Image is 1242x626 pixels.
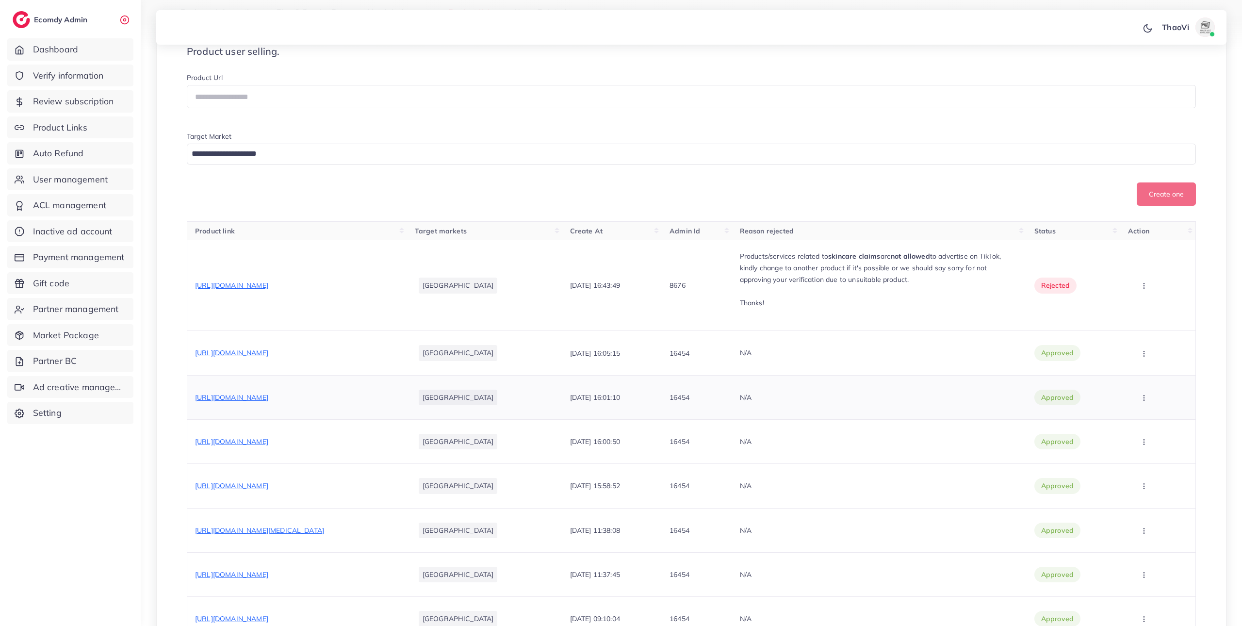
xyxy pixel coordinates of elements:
span: Partner BC [33,355,77,367]
span: Payment management [33,251,125,264]
span: approved [1041,614,1074,624]
a: Partner BC [7,350,133,372]
p: [DATE] 11:38:08 [570,525,620,536]
span: Status [1034,227,1056,235]
span: N/A [740,614,752,623]
p: ThaoVi [1162,21,1189,33]
p: [DATE] 15:58:52 [570,480,620,492]
span: Action [1128,227,1149,235]
span: Ad creative management [33,381,126,394]
a: Ad creative management [7,376,133,398]
span: [URL][DOMAIN_NAME] [195,570,268,579]
span: N/A [740,526,752,535]
span: N/A [740,348,752,357]
a: Auto Refund [7,142,133,165]
span: [URL][DOMAIN_NAME] [195,281,268,290]
h2: Ecomdy Admin [34,15,90,24]
label: Product Url [187,73,223,82]
h4: Product user selling. [187,46,1196,57]
p: [DATE] 16:05:15 [570,347,620,359]
span: Reason rejected [740,227,794,235]
span: Setting [33,407,62,419]
a: Product Links [7,116,133,139]
label: Target Market [187,132,231,141]
li: [GEOGRAPHIC_DATA] [419,434,498,449]
span: N/A [740,393,752,402]
span: Target markets [415,227,467,235]
li: [GEOGRAPHIC_DATA] [419,390,498,405]
span: Product Links [33,121,87,134]
a: Verify information [7,65,133,87]
a: Market Package [7,324,133,346]
span: approved [1041,526,1074,535]
span: Partner management [33,303,119,315]
li: [GEOGRAPHIC_DATA] [419,345,498,361]
img: logo [13,11,30,28]
a: Gift code [7,272,133,295]
span: [URL][DOMAIN_NAME] [195,393,268,402]
span: Gift code [33,277,69,290]
a: Partner management [7,298,133,320]
span: Review subscription [33,95,114,108]
a: Setting [7,402,133,424]
span: N/A [740,437,752,446]
p: [DATE] 16:00:50 [570,436,620,447]
a: Review subscription [7,90,133,113]
span: approved [1041,481,1074,491]
li: [GEOGRAPHIC_DATA] [419,478,498,494]
span: [URL][DOMAIN_NAME] [195,348,268,357]
span: [URL][DOMAIN_NAME] [195,614,268,623]
span: N/A [740,481,752,490]
span: Dashboard [33,43,78,56]
button: Create one [1137,182,1196,206]
span: Admin Id [670,227,700,235]
p: 16454 [670,569,689,580]
span: [URL][DOMAIN_NAME][MEDICAL_DATA] [195,526,324,535]
span: approved [1041,570,1074,579]
a: ThaoViavatar [1157,17,1219,37]
p: 16454 [670,525,689,536]
span: N/A [740,570,752,579]
p: 16454 [670,436,689,447]
a: logoEcomdy Admin [13,11,90,28]
span: Auto Refund [33,147,84,160]
p: [DATE] 16:43:49 [570,280,620,291]
strong: skincare claims [828,252,880,261]
input: Search for option [188,147,1183,162]
p: Thanks! [740,297,1019,309]
span: [URL][DOMAIN_NAME] [195,481,268,490]
a: Payment management [7,246,133,268]
p: 16454 [670,480,689,492]
span: Product link [195,227,235,235]
p: [DATE] 16:01:10 [570,392,620,403]
span: User management [33,173,108,186]
p: [DATE] 09:10:04 [570,613,620,625]
span: Verify information [33,69,104,82]
p: 16454 [670,613,689,625]
span: rejected [1041,280,1070,290]
p: [DATE] 11:37:45 [570,569,620,580]
li: [GEOGRAPHIC_DATA] [419,523,498,538]
p: 16454 [670,347,689,359]
p: 8676 [670,280,686,291]
span: ACL management [33,199,106,212]
span: Create At [570,227,603,235]
strong: not allowed [891,252,930,261]
div: Search for option [187,144,1196,165]
span: Inactive ad account [33,225,113,238]
a: User management [7,168,133,191]
span: Market Package [33,329,99,342]
li: [GEOGRAPHIC_DATA] [419,278,498,293]
span: [URL][DOMAIN_NAME] [195,437,268,446]
p: 16454 [670,392,689,403]
span: approved [1041,348,1074,358]
img: avatar [1195,17,1215,37]
span: approved [1041,393,1074,402]
a: Inactive ad account [7,220,133,243]
a: ACL management [7,194,133,216]
p: Products/services related to are to advertise on TikTok, kindly change to another product if it's... [740,250,1019,285]
a: Dashboard [7,38,133,61]
li: [GEOGRAPHIC_DATA] [419,567,498,582]
span: approved [1041,437,1074,446]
